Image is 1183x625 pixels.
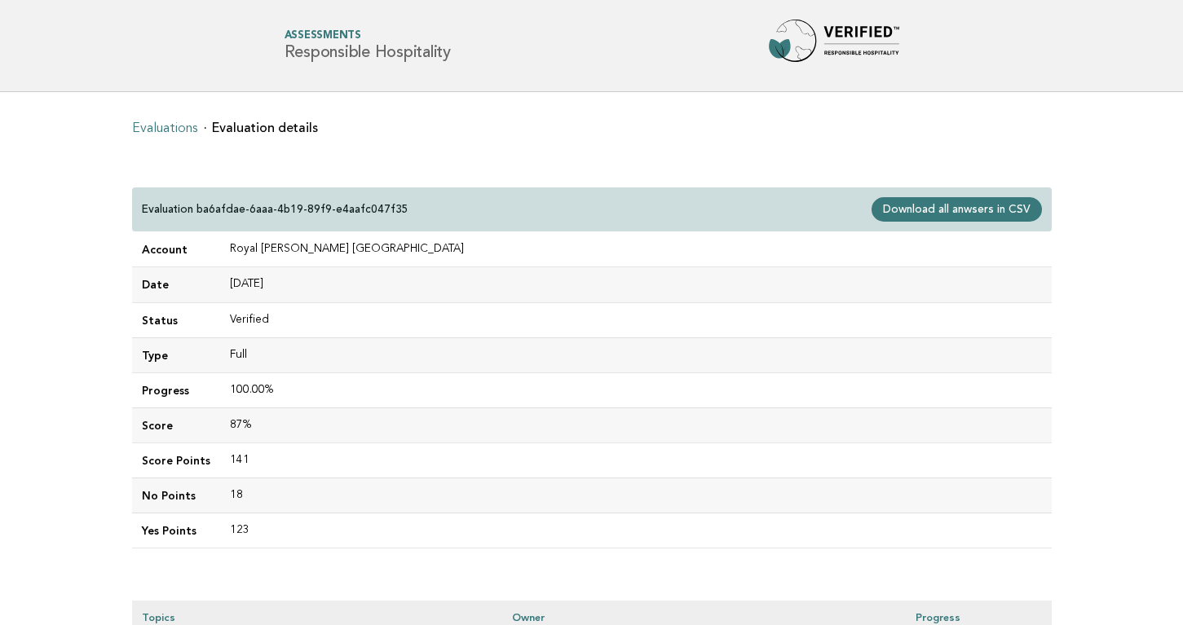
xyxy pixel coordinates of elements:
[220,302,1052,337] td: Verified
[132,337,220,372] td: Type
[132,442,220,478] td: Score Points
[220,442,1052,478] td: 141
[285,31,451,42] span: Assessments
[132,478,220,513] td: No Points
[769,20,899,72] img: Forbes Travel Guide
[220,513,1052,548] td: 123
[220,337,1052,372] td: Full
[220,478,1052,513] td: 18
[872,197,1041,222] a: Download all anwsers in CSV
[132,122,197,135] a: Evaluations
[204,121,318,134] li: Evaluation details
[220,232,1052,267] td: Royal [PERSON_NAME] [GEOGRAPHIC_DATA]
[132,267,220,302] td: Date
[220,267,1052,302] td: [DATE]
[132,232,220,267] td: Account
[132,513,220,548] td: Yes Points
[142,202,408,217] p: Evaluation ba6afdae-6aaa-4b19-89f9-e4aafc047f35
[220,407,1052,442] td: 87%
[132,302,220,337] td: Status
[132,407,220,442] td: Score
[132,372,220,407] td: Progress
[285,31,451,61] h1: Responsible Hospitality
[220,372,1052,407] td: 100.00%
